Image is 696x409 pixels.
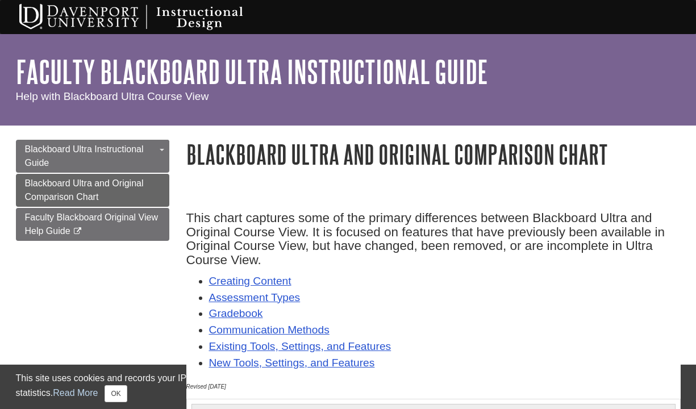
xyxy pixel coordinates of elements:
[16,208,169,241] a: Faculty Blackboard Original View Help Guide
[16,372,681,402] div: This site uses cookies and records your IP address for usage statistics. Additionally, we use Goo...
[73,228,82,235] i: This link opens in a new window
[25,144,144,168] span: Blackboard Ultra Instructional Guide
[186,211,681,268] h4: This chart captures some of the primary differences between Blackboard Ultra and Original Course ...
[16,174,169,207] a: Blackboard Ultra and Original Comparison Chart
[209,275,291,287] a: Creating Content
[25,212,158,236] span: Faculty Blackboard Original View Help Guide
[16,140,169,241] div: Guide Page Menu
[186,140,681,169] h1: Blackboard Ultra and Original Comparison Chart
[16,140,169,173] a: Blackboard Ultra Instructional Guide
[209,340,391,352] a: Existing Tools, Settings, and Features
[261,253,265,267] span: .
[186,383,226,390] em: Revised [DATE]
[209,357,375,369] a: New Tools, Settings, and Features
[53,388,98,398] a: Read More
[105,385,127,402] button: Close
[209,324,330,336] a: Communication Methods
[16,54,488,89] a: Faculty Blackboard Ultra Instructional Guide
[209,307,263,319] a: Gradebook
[209,291,301,303] a: Assessment Types
[25,178,144,202] span: Blackboard Ultra and Original Comparison Chart
[16,90,209,102] span: Help with Blackboard Ultra Course View
[10,3,283,31] img: Davenport University Instructional Design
